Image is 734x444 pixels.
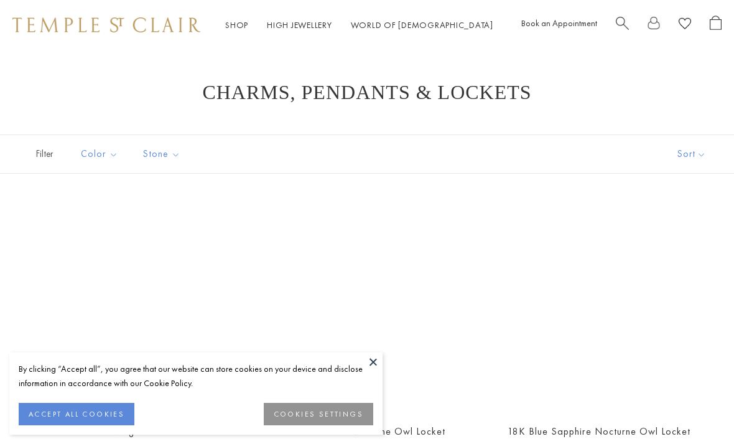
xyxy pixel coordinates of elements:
[616,16,629,35] a: Search
[31,205,238,412] a: 18K Twilight Pendant
[75,146,128,162] span: Color
[496,205,703,412] a: 18K Blue Sapphire Nocturne Owl Locket
[225,19,248,31] a: ShopShop
[264,403,373,425] button: COOKIES SETTINGS
[12,17,200,32] img: Temple St. Clair
[679,16,691,35] a: View Wishlist
[672,385,722,432] iframe: Gorgias live chat messenger
[508,425,690,438] a: 18K Blue Sapphire Nocturne Owl Locket
[134,140,190,168] button: Stone
[225,17,493,33] nav: Main navigation
[263,205,470,412] a: 18K Emerald Nocturne Owl Locket
[72,140,128,168] button: Color
[19,403,134,425] button: ACCEPT ALL COOKIES
[710,16,722,35] a: Open Shopping Bag
[351,19,493,31] a: World of [DEMOGRAPHIC_DATA]World of [DEMOGRAPHIC_DATA]
[649,135,734,173] button: Show sort by
[137,146,190,162] span: Stone
[521,17,597,29] a: Book an Appointment
[267,19,332,31] a: High JewelleryHigh Jewellery
[19,362,373,390] div: By clicking “Accept all”, you agree that our website can store cookies on your device and disclos...
[50,81,684,103] h1: Charms, Pendants & Lockets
